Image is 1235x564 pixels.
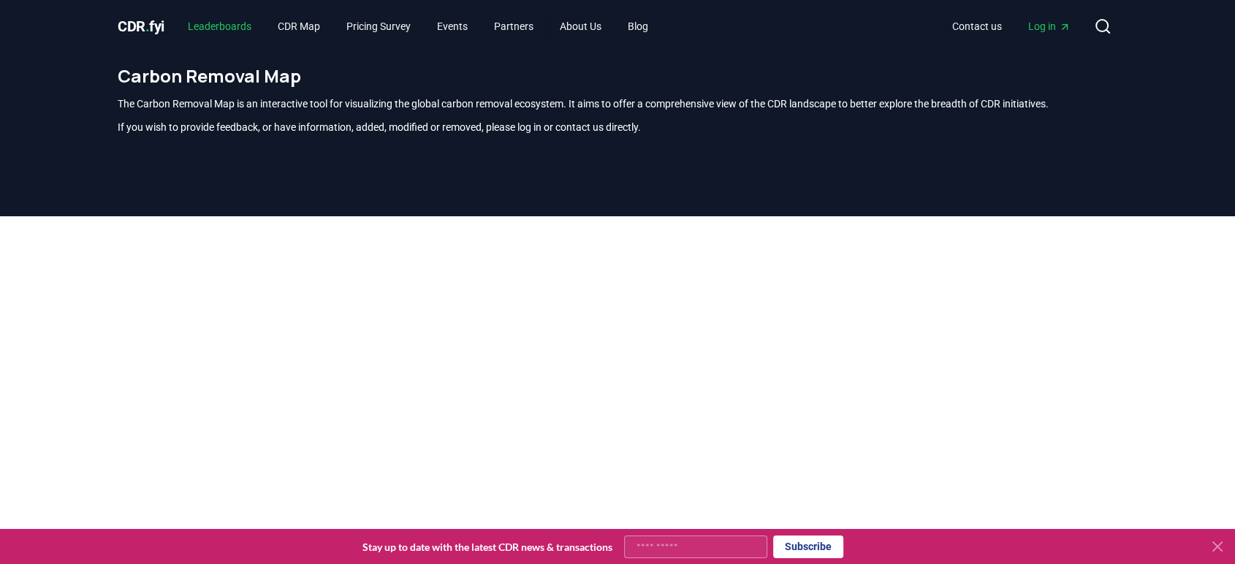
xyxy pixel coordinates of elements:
[118,18,164,35] span: CDR fyi
[425,13,479,39] a: Events
[335,13,422,39] a: Pricing Survey
[940,13,1082,39] nav: Main
[266,13,332,39] a: CDR Map
[176,13,263,39] a: Leaderboards
[482,13,545,39] a: Partners
[145,18,150,35] span: .
[118,16,164,37] a: CDR.fyi
[176,13,660,39] nav: Main
[940,13,1014,39] a: Contact us
[1028,19,1071,34] span: Log in
[548,13,613,39] a: About Us
[616,13,660,39] a: Blog
[118,120,1117,134] p: If you wish to provide feedback, or have information, added, modified or removed, please log in o...
[118,64,1117,88] h1: Carbon Removal Map
[1016,13,1082,39] a: Log in
[118,96,1117,111] p: The Carbon Removal Map is an interactive tool for visualizing the global carbon removal ecosystem...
